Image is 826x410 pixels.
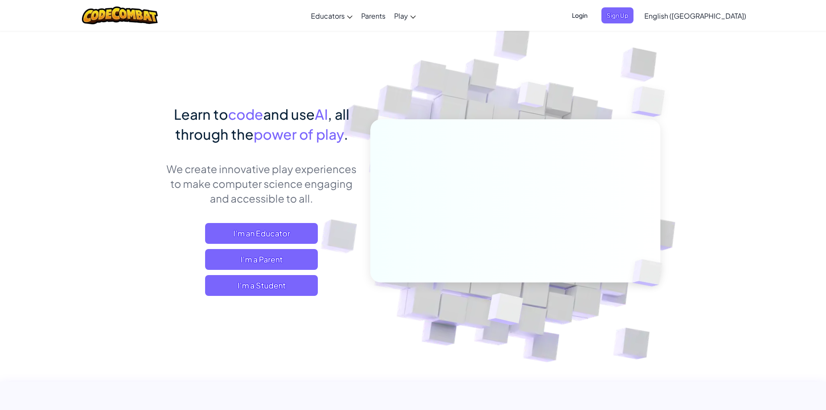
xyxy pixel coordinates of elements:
button: Sign Up [601,7,633,23]
span: Play [394,11,408,20]
a: Parents [357,4,390,27]
span: code [228,105,263,123]
span: and use [263,105,315,123]
img: Overlap cubes [614,65,689,138]
button: I'm a Student [205,275,318,296]
a: Play [390,4,420,27]
span: Learn to [174,105,228,123]
button: Login [567,7,593,23]
span: power of play [254,125,344,143]
img: CodeCombat logo [82,7,158,24]
span: English ([GEOGRAPHIC_DATA]) [644,11,746,20]
span: AI [315,105,328,123]
span: . [344,125,348,143]
img: Overlap cubes [617,241,682,305]
a: English ([GEOGRAPHIC_DATA]) [640,4,751,27]
a: Educators [307,4,357,27]
a: I'm a Parent [205,249,318,270]
img: Overlap cubes [466,275,544,347]
a: I'm an Educator [205,223,318,244]
p: We create innovative play experiences to make computer science engaging and accessible to all. [166,161,357,206]
img: Overlap cubes [501,65,564,129]
span: Educators [311,11,345,20]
